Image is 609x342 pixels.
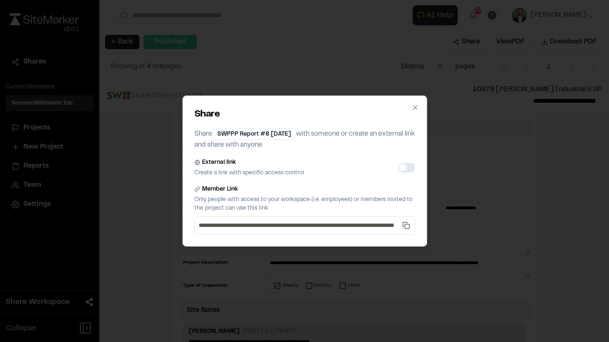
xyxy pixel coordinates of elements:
label: Member Link [202,185,238,193]
p: Only people with access to your workspace (i.e. employees) or members invited to the project can ... [194,195,415,213]
p: Share with someone or create an external link and share with anyone [194,128,415,150]
p: Create a link with specific access control [194,169,304,177]
label: External link [202,158,236,167]
div: SWPPP Report #8 [DATE] [212,128,296,140]
h2: Share [194,107,415,122]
